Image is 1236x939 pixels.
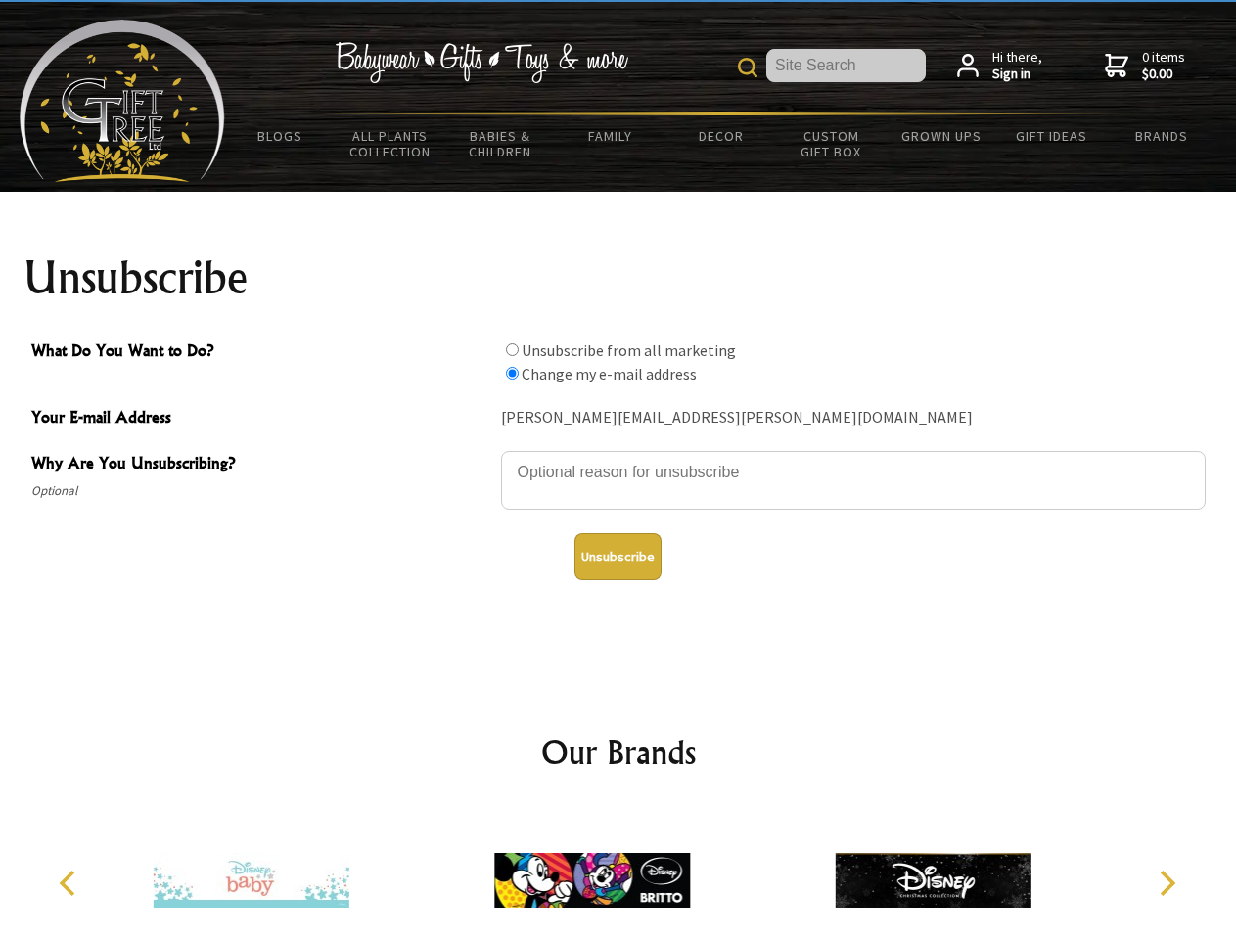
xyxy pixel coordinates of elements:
[992,66,1042,83] strong: Sign in
[1142,66,1185,83] strong: $0.00
[20,20,225,182] img: Babyware - Gifts - Toys and more...
[335,42,628,83] img: Babywear - Gifts - Toys & more
[522,340,736,360] label: Unsubscribe from all marketing
[445,115,556,172] a: Babies & Children
[522,364,697,383] label: Change my e-mail address
[31,338,491,367] span: What Do You Want to Do?
[501,451,1206,510] textarea: Why Are You Unsubscribing?
[886,115,996,156] a: Grown Ups
[1145,862,1188,905] button: Next
[574,533,662,580] button: Unsubscribe
[665,115,776,156] a: Decor
[992,49,1042,83] span: Hi there,
[506,367,519,380] input: What Do You Want to Do?
[31,479,491,503] span: Optional
[39,729,1198,776] h2: Our Brands
[738,58,757,77] img: product search
[31,451,491,479] span: Why Are You Unsubscribing?
[1105,49,1185,83] a: 0 items$0.00
[766,49,926,82] input: Site Search
[225,115,336,156] a: BLOGS
[556,115,666,156] a: Family
[1142,48,1185,83] span: 0 items
[501,403,1206,433] div: [PERSON_NAME][EMAIL_ADDRESS][PERSON_NAME][DOMAIN_NAME]
[31,405,491,433] span: Your E-mail Address
[776,115,887,172] a: Custom Gift Box
[957,49,1042,83] a: Hi there,Sign in
[49,862,92,905] button: Previous
[23,254,1213,301] h1: Unsubscribe
[996,115,1107,156] a: Gift Ideas
[506,343,519,356] input: What Do You Want to Do?
[1107,115,1217,156] a: Brands
[336,115,446,172] a: All Plants Collection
